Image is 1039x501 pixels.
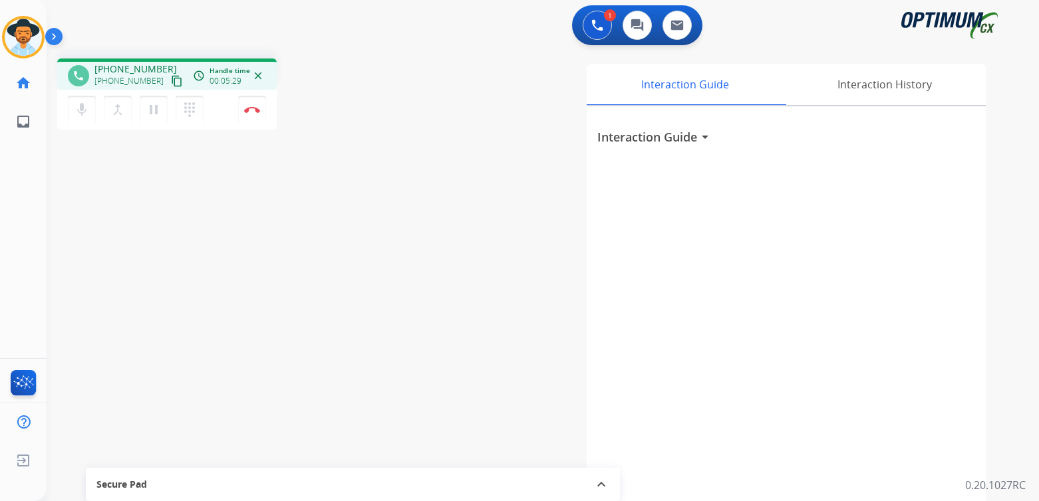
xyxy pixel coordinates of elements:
[146,102,162,118] mat-icon: pause
[15,75,31,91] mat-icon: home
[5,19,42,56] img: avatar
[587,64,783,105] div: Interaction Guide
[94,62,177,76] span: [PHONE_NUMBER]
[182,102,198,118] mat-icon: dialpad
[210,66,250,76] span: Handle time
[171,75,183,87] mat-icon: content_copy
[210,76,241,86] span: 00:05:29
[244,106,260,113] img: control
[96,478,147,491] span: Secure Pad
[73,70,84,82] mat-icon: phone
[110,102,126,118] mat-icon: merge_type
[252,70,264,82] mat-icon: close
[193,70,205,82] mat-icon: access_time
[604,9,616,21] div: 1
[597,128,697,146] h3: Interaction Guide
[593,476,609,492] mat-icon: expand_less
[15,114,31,130] mat-icon: inbox
[965,477,1026,493] p: 0.20.1027RC
[783,64,986,105] div: Interaction History
[697,129,713,145] mat-icon: arrow_drop_down
[94,76,164,86] span: [PHONE_NUMBER]
[74,102,90,118] mat-icon: mic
